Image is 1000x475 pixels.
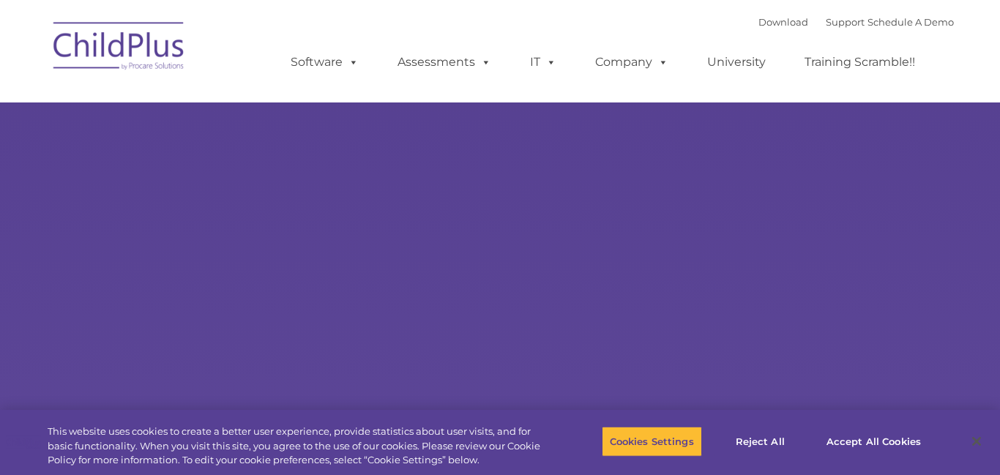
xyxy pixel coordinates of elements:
button: Cookies Settings [602,426,702,457]
a: Schedule A Demo [867,16,954,28]
font: | [758,16,954,28]
a: Support [826,16,865,28]
a: Training Scramble!! [790,48,930,77]
a: IT [515,48,571,77]
a: Download [758,16,808,28]
a: Company [581,48,683,77]
button: Accept All Cookies [818,426,929,457]
a: Assessments [383,48,506,77]
img: ChildPlus by Procare Solutions [46,12,193,85]
div: This website uses cookies to create a better user experience, provide statistics about user visit... [48,424,550,468]
a: University [693,48,780,77]
a: Software [276,48,373,77]
button: Close [960,425,993,457]
button: Reject All [714,426,806,457]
